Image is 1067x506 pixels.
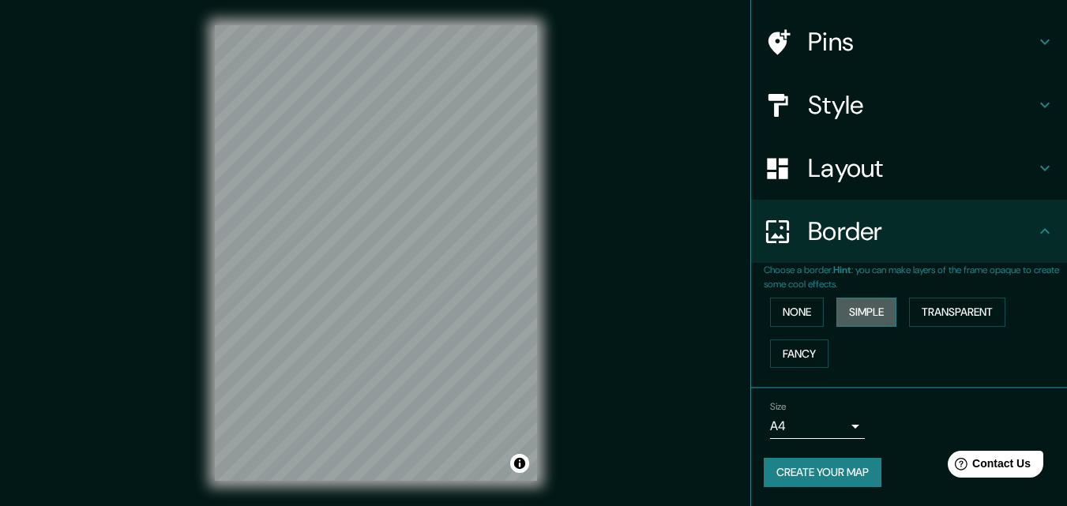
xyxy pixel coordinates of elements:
div: Pins [751,10,1067,73]
button: Fancy [770,339,828,369]
div: Border [751,200,1067,263]
h4: Pins [808,26,1035,58]
h4: Layout [808,152,1035,184]
div: A4 [770,414,865,439]
div: Style [751,73,1067,137]
button: Simple [836,298,896,327]
label: Size [770,400,787,414]
h4: Style [808,89,1035,121]
canvas: Map [215,25,537,481]
button: Toggle attribution [510,454,529,473]
button: None [770,298,824,327]
h4: Border [808,216,1035,247]
div: Layout [751,137,1067,200]
button: Create your map [764,458,881,487]
p: Choose a border. : you can make layers of the frame opaque to create some cool effects. [764,263,1067,291]
iframe: Help widget launcher [926,444,1050,489]
b: Hint [833,264,851,276]
button: Transparent [909,298,1005,327]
